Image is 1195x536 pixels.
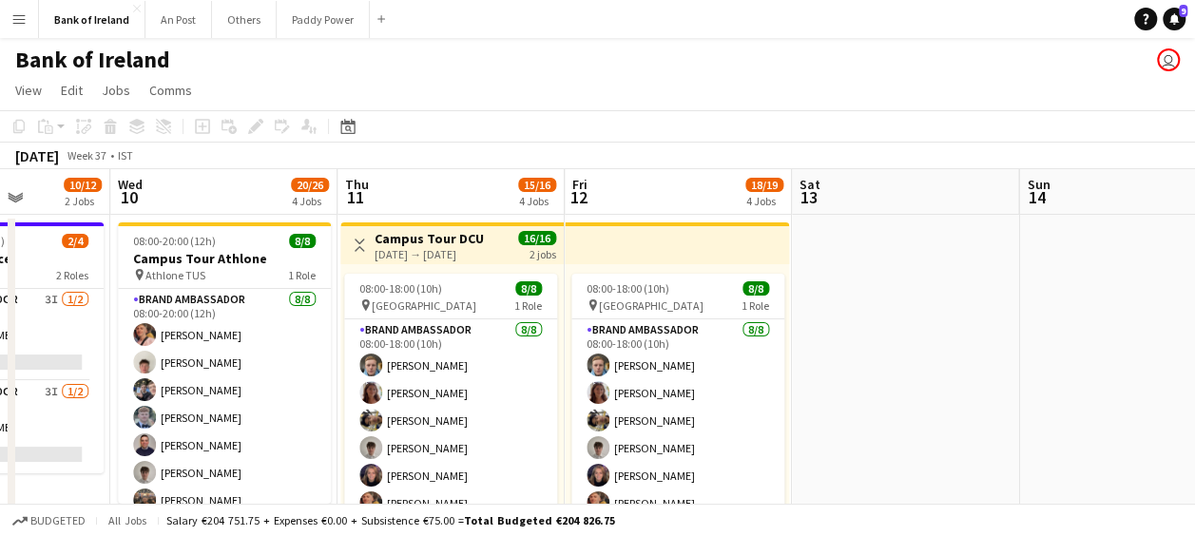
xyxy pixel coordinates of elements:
span: View [15,82,42,99]
a: 9 [1163,8,1185,30]
span: Jobs [102,82,130,99]
button: An Post [145,1,212,38]
div: [DATE] [15,146,59,165]
button: Bank of Ireland [39,1,145,38]
button: Paddy Power [277,1,370,38]
span: Edit [61,82,83,99]
h1: Bank of Ireland [15,46,170,74]
span: Budgeted [30,514,86,527]
button: Others [212,1,277,38]
span: Comms [149,82,192,99]
app-user-avatar: Katie Shovlin [1157,48,1180,71]
div: Salary €204 751.75 + Expenses €0.00 + Subsistence €75.00 = [166,513,615,527]
a: Jobs [94,78,138,103]
span: All jobs [105,513,150,527]
div: IST [118,148,133,163]
span: Total Budgeted €204 826.75 [464,513,615,527]
button: Budgeted [10,510,88,531]
a: Edit [53,78,90,103]
a: Comms [142,78,200,103]
span: 9 [1179,5,1187,17]
a: View [8,78,49,103]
